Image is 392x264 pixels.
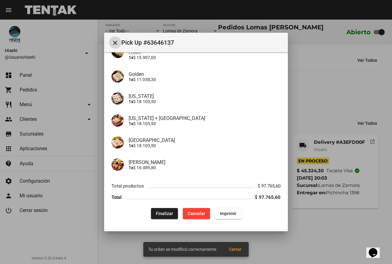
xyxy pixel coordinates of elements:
b: 1x [129,165,133,170]
p: $ 18.103,50 [129,143,281,148]
p: $ 18.103,50 [129,121,281,126]
span: Imprimir [220,211,236,216]
b: 1x [129,55,133,60]
span: Pick Up #63646137 [121,38,283,47]
button: Cerrar [224,244,246,255]
b: 1x [129,143,133,148]
img: bbb87a61-ba8a-4e10-84cb-da5aca16c4fa.jpg [111,136,124,149]
span: Tu orden se modificó correctamente [148,246,216,252]
li: Total $ 97.765,60 [111,192,281,203]
li: Total productos $ 97.765,60 [111,180,281,192]
h4: [US_STATE] + [GEOGRAPHIC_DATA] [129,115,281,121]
h4: [PERSON_NAME] [129,159,281,165]
span: Cerrar [229,247,241,252]
img: 9646c25c-f137-4aa6-9883-729fae6b463e.jpg [111,70,124,83]
span: Finalizar [156,211,173,216]
img: a0a240ad-5512-447d-ac38-c8b5aac66495.jpg [111,158,124,171]
button: Finalizar [151,208,178,219]
img: dadf26b8-c972-4cab-8a6a-6678f52d0715.jpg [111,92,124,105]
button: Cerrar [109,36,121,49]
span: Cancelar [188,211,205,216]
b: 1x [129,121,133,126]
button: Cancelar [183,208,210,219]
p: $ 18.103,50 [129,99,281,104]
b: 1x [129,99,133,104]
b: 1x [129,77,133,82]
mat-icon: Cerrar [111,39,119,46]
h4: [US_STATE] [129,93,281,99]
p: $ 11.058,30 [129,77,281,82]
p: $ 15.907,00 [129,55,281,60]
button: Imprimir [215,208,241,219]
img: 870d4bf0-67ed-4171-902c-ed3c29e863da.jpg [111,114,124,127]
span: LOMO [129,50,281,55]
h4: Golden [129,71,281,77]
p: $ 16.489,80 [129,165,281,170]
iframe: chat widget [366,240,386,258]
h4: [GEOGRAPHIC_DATA] [129,137,281,143]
